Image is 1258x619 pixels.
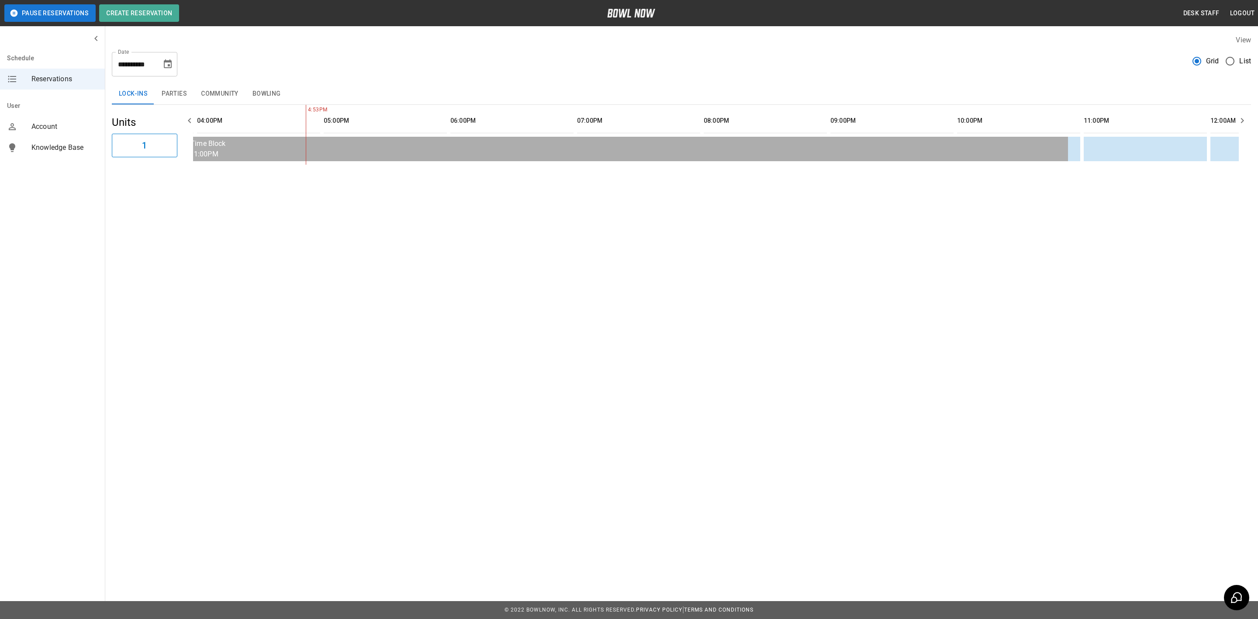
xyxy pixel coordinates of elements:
span: Knowledge Base [31,142,98,153]
button: Pause Reservations [4,4,96,22]
label: View [1236,36,1251,44]
div: inventory tabs [112,83,1251,104]
span: List [1239,56,1251,66]
span: 4:53PM [306,106,308,114]
button: Bowling [245,83,288,104]
button: Create Reservation [99,4,179,22]
span: Grid [1206,56,1219,66]
button: Logout [1227,5,1258,21]
button: Parties [155,83,194,104]
a: Terms and Conditions [684,607,753,613]
span: Account [31,121,98,132]
h6: 1 [142,138,147,152]
a: Privacy Policy [636,607,682,613]
span: Reservations [31,74,98,84]
span: © 2022 BowlNow, Inc. All Rights Reserved. [505,607,636,613]
button: Choose date, selected date is Oct 2, 2025 [159,55,176,73]
img: logo [607,9,655,17]
button: 1 [112,134,177,157]
h5: Units [112,115,177,129]
button: Community [194,83,245,104]
button: Lock-ins [112,83,155,104]
button: Desk Staff [1180,5,1223,21]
